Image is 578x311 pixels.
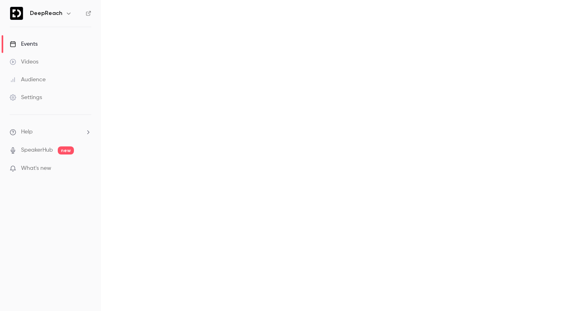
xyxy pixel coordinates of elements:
[10,40,38,48] div: Events
[10,7,23,20] img: DeepReach
[10,128,91,136] li: help-dropdown-opener
[10,58,38,66] div: Videos
[21,164,51,173] span: What's new
[21,128,33,136] span: Help
[10,93,42,102] div: Settings
[30,9,62,17] h6: DeepReach
[21,146,53,154] a: SpeakerHub
[10,76,46,84] div: Audience
[58,146,74,154] span: new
